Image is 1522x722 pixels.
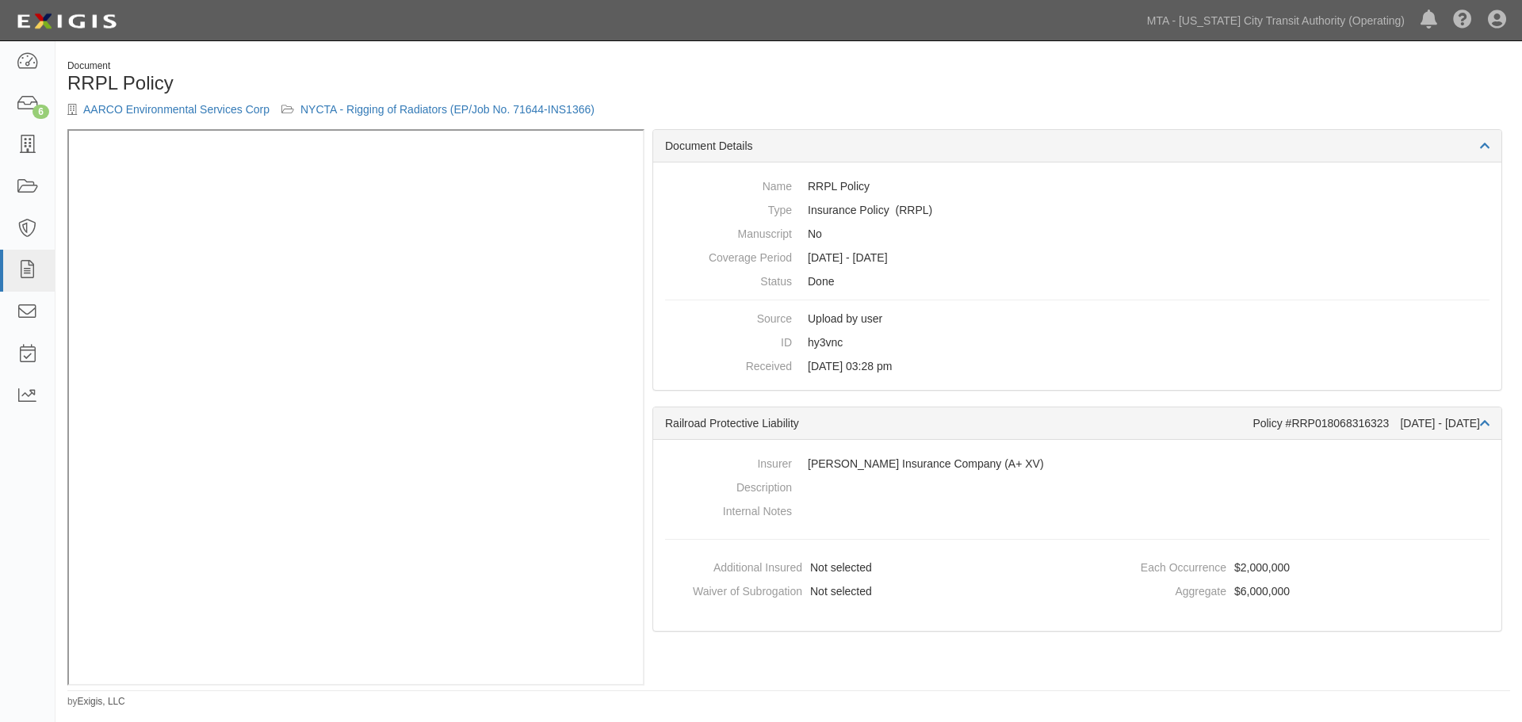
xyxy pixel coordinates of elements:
dd: No [665,222,1489,246]
dd: Upload by user [665,307,1489,330]
dd: Done [665,269,1489,293]
dt: Coverage Period [665,246,792,265]
dd: $6,000,000 [1084,579,1495,603]
div: Document Details [653,130,1501,162]
dd: [PERSON_NAME] Insurance Company (A+ XV) [665,452,1489,476]
dt: Name [665,174,792,194]
dt: Internal Notes [665,499,792,519]
div: Policy #RRP018068316323 [DATE] - [DATE] [1252,415,1489,431]
i: Help Center - Complianz [1453,11,1472,30]
a: AARCO Environmental Services Corp [83,103,270,116]
dt: Each Occurrence [1084,556,1226,575]
dd: [DATE] - [DATE] [665,246,1489,269]
dt: Waiver of Subrogation [660,579,802,599]
dt: Insurer [665,452,792,472]
dt: Manuscript [665,222,792,242]
a: MTA - [US_STATE] City Transit Authority (Operating) [1139,5,1413,36]
dd: Railroad Protective Liability [665,198,1489,222]
dd: $2,000,000 [1084,556,1495,579]
div: Document [67,59,777,73]
dt: ID [665,330,792,350]
dd: Not selected [660,556,1071,579]
dd: Not selected [660,579,1071,603]
dt: Source [665,307,792,327]
dt: Type [665,198,792,218]
dd: hy3vnc [665,330,1489,354]
dt: Additional Insured [660,556,802,575]
h1: RRPL Policy [67,73,777,94]
a: Exigis, LLC [78,696,125,707]
dt: Status [665,269,792,289]
dt: Received [665,354,792,374]
a: NYCTA - Rigging of Radiators (EP/Job No. 71644-INS1366) [300,103,595,116]
div: 6 [33,105,49,119]
div: Railroad Protective Liability [665,415,1252,431]
img: logo-5460c22ac91f19d4615b14bd174203de0afe785f0fc80cf4dbbc73dc1793850b.png [12,7,121,36]
dt: Aggregate [1084,579,1226,599]
dd: RRPL Policy [665,174,1489,198]
dd: [DATE] 03:28 pm [665,354,1489,378]
dt: Description [665,476,792,495]
small: by [67,695,125,709]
